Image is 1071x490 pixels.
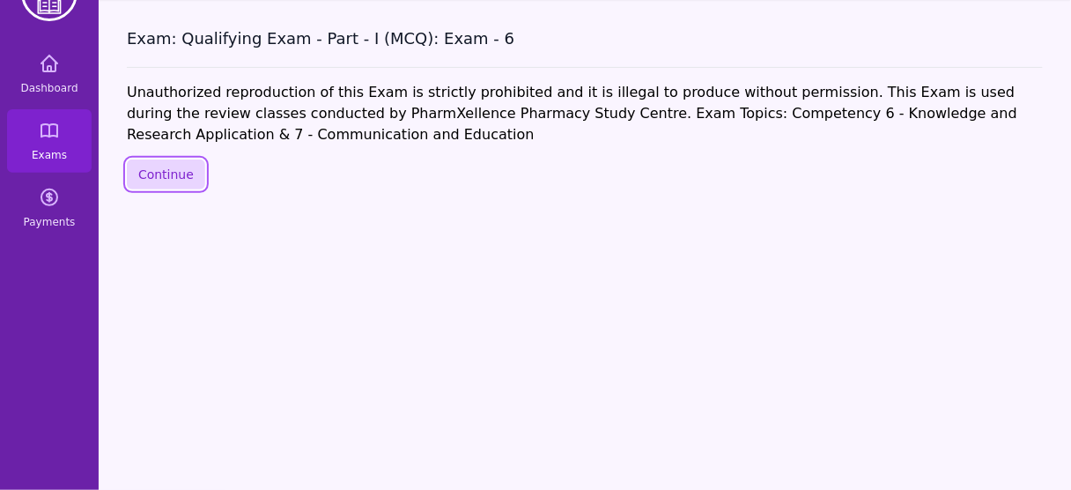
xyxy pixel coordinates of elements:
a: Dashboard [7,42,92,106]
span: Exams [32,148,67,162]
a: Exams [7,109,92,173]
div: Unauthorized reproduction of this Exam is strictly prohibited and it is illegal to produce withou... [127,82,1043,145]
button: Continue [127,160,205,189]
span: Dashboard [20,81,78,95]
a: Payments [7,176,92,240]
span: Payments [24,215,76,229]
h3: Exam: Qualifying Exam - Part - I (MCQ): Exam - 6 [127,28,1043,49]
